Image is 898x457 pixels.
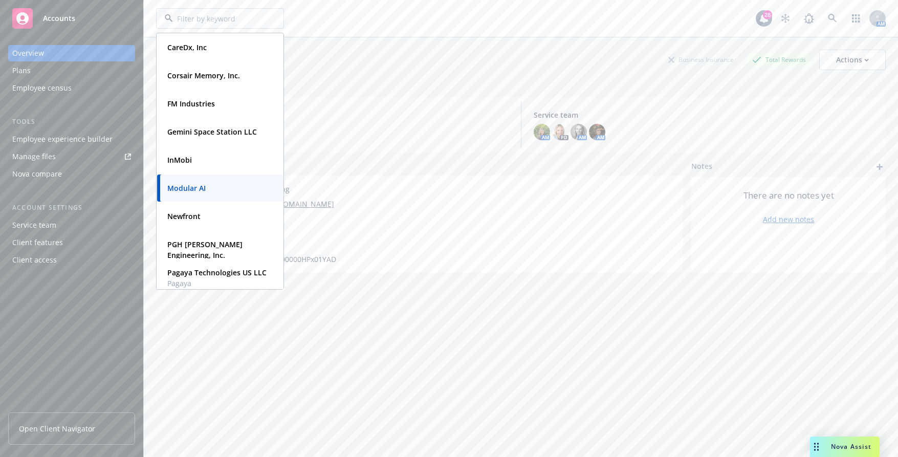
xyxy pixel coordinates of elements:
div: Business Insurance [663,53,739,66]
div: Client features [12,234,63,251]
span: EB [164,129,509,140]
span: Service team [534,110,878,120]
a: Switch app [846,8,866,29]
div: Client access [12,252,57,268]
div: Actions [836,50,869,70]
a: Service team [8,217,135,233]
strong: Gemini Space Station LLC [167,127,257,137]
span: Pagaya [167,278,267,289]
div: Tools [8,117,135,127]
div: Account settings [8,203,135,213]
a: add [873,161,886,173]
strong: Newfront [167,211,201,221]
span: Nova Assist [831,442,871,451]
img: photo [534,124,550,140]
a: Nova compare [8,166,135,182]
a: [URL][DOMAIN_NAME] [257,199,334,209]
strong: Pagaya Technologies US LLC [167,268,267,277]
strong: Corsair Memory, Inc. [167,71,240,80]
a: Accounts [8,4,135,33]
strong: Modular AI [167,183,206,193]
a: Employee experience builder [8,131,135,147]
div: Service team [12,217,56,233]
a: Stop snowing [775,8,796,29]
strong: CareDx, Inc [167,42,207,52]
span: Open Client Navigator [19,423,95,434]
a: Client features [8,234,135,251]
div: Overview [12,45,44,61]
img: photo [589,124,605,140]
img: photo [571,124,587,140]
a: Plans [8,62,135,79]
a: Client access [8,252,135,268]
a: Employee census [8,80,135,96]
strong: InMobi [167,155,192,165]
div: Plans [12,62,31,79]
button: Nova Assist [810,437,880,457]
span: 001UM00000HPx01YAD [257,254,336,265]
span: Accounts [43,14,75,23]
a: Report a Bug [799,8,819,29]
div: Drag to move [810,437,823,457]
div: Nova compare [12,166,62,182]
a: Overview [8,45,135,61]
button: Actions [819,50,886,70]
strong: FM Industries [167,99,215,108]
a: Search [822,8,843,29]
span: There are no notes yet [743,189,834,202]
a: Manage files [8,148,135,165]
div: Employee experience builder [12,131,113,147]
span: Notes [691,161,712,173]
div: Total Rewards [747,53,811,66]
strong: PGH [PERSON_NAME] Engineering, Inc. [167,240,243,260]
div: Manage files [12,148,56,165]
input: Filter by keyword [173,13,263,24]
img: photo [552,124,568,140]
span: Account type [164,110,509,120]
div: 28 [763,10,772,19]
div: Employee census [12,80,72,96]
a: Add new notes [763,214,814,225]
